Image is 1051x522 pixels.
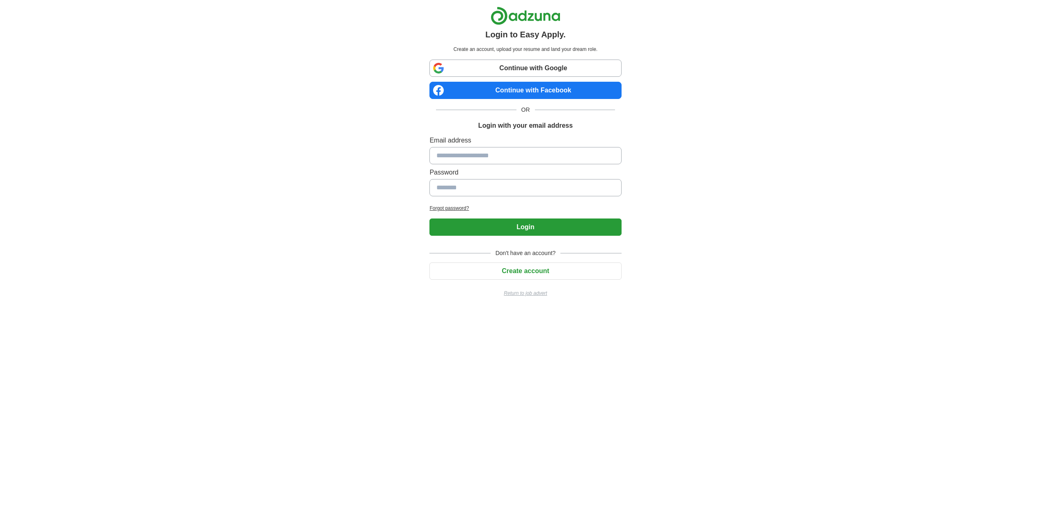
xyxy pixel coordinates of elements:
[485,28,566,41] h1: Login to Easy Apply.
[429,267,621,274] a: Create account
[429,82,621,99] a: Continue with Facebook
[429,205,621,212] a: Forgot password?
[431,46,620,53] p: Create an account, upload your resume and land your dream role.
[491,7,560,25] img: Adzuna logo
[516,106,535,114] span: OR
[478,121,573,131] h1: Login with your email address
[429,290,621,297] a: Return to job advert
[429,60,621,77] a: Continue with Google
[429,218,621,236] button: Login
[429,136,621,145] label: Email address
[429,262,621,280] button: Create account
[491,249,561,258] span: Don't have an account?
[429,168,621,177] label: Password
